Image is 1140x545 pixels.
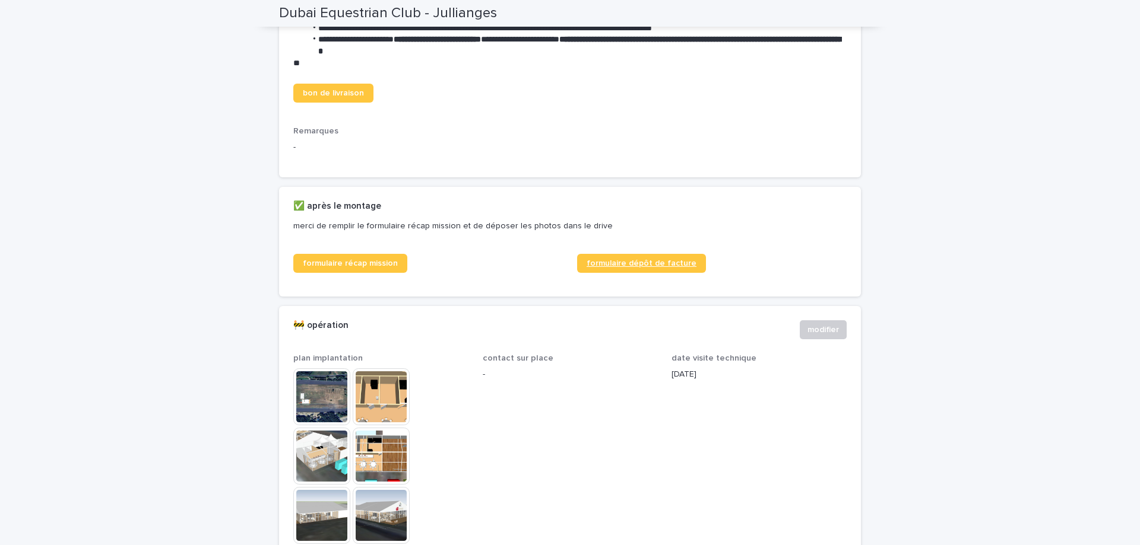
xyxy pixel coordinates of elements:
h2: Dubai Equestrian Club - Jullianges [279,5,497,22]
a: bon de livraison [293,84,373,103]
p: - [483,368,658,381]
span: Remarques [293,127,338,135]
h2: 🚧 opération [293,320,349,331]
p: - [293,141,847,154]
span: bon de livraison [303,89,364,97]
a: formulaire dépôt de facture [577,254,706,273]
h2: ✅ après le montage [293,201,381,212]
button: modifier [800,320,847,339]
span: contact sur place [483,354,553,362]
p: merci de remplir le formulaire récap mission et de déposer les photos dans le drive [293,221,842,231]
p: [DATE] [672,368,847,381]
span: modifier [807,324,839,336]
span: formulaire récap mission [303,259,398,267]
a: formulaire récap mission [293,254,407,273]
span: plan implantation [293,354,363,362]
span: formulaire dépôt de facture [587,259,696,267]
span: date visite technique [672,354,756,362]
